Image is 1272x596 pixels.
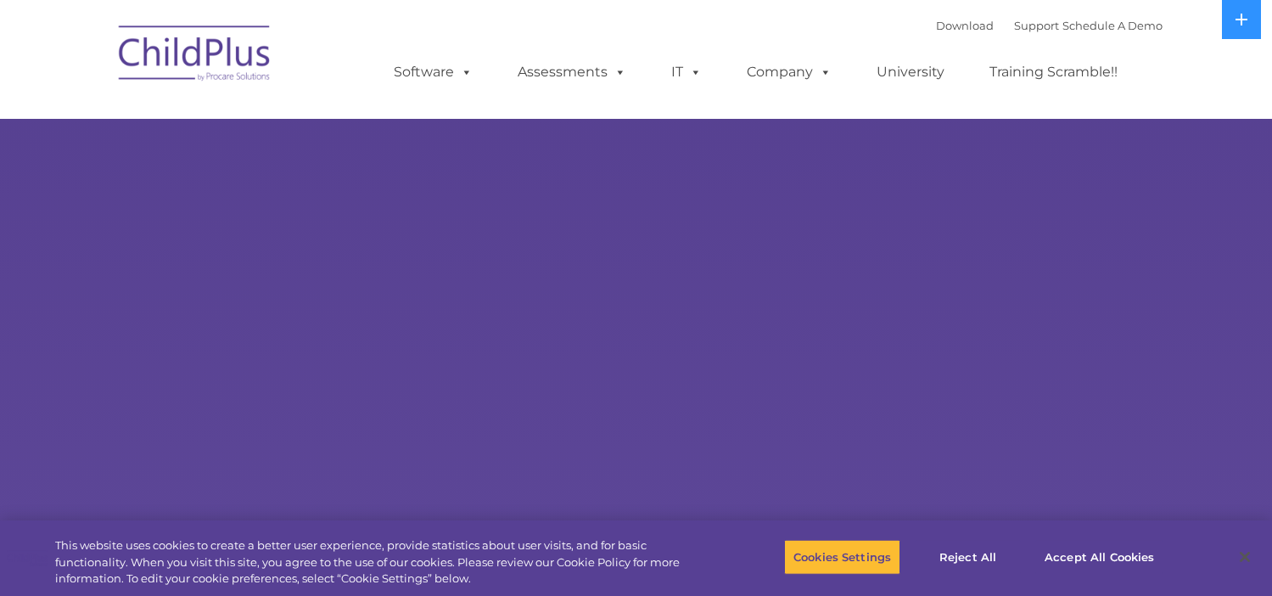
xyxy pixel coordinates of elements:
[654,55,719,89] a: IT
[860,55,961,89] a: University
[55,537,699,588] div: This website uses cookies to create a better user experience, provide statistics about user visit...
[915,539,1021,575] button: Reject All
[1035,539,1163,575] button: Accept All Cookies
[936,19,1163,32] font: |
[936,19,994,32] a: Download
[730,55,849,89] a: Company
[110,14,280,98] img: ChildPlus by Procare Solutions
[1014,19,1059,32] a: Support
[972,55,1135,89] a: Training Scramble!!
[501,55,643,89] a: Assessments
[1226,538,1264,576] button: Close
[377,55,490,89] a: Software
[1062,19,1163,32] a: Schedule A Demo
[784,539,900,575] button: Cookies Settings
